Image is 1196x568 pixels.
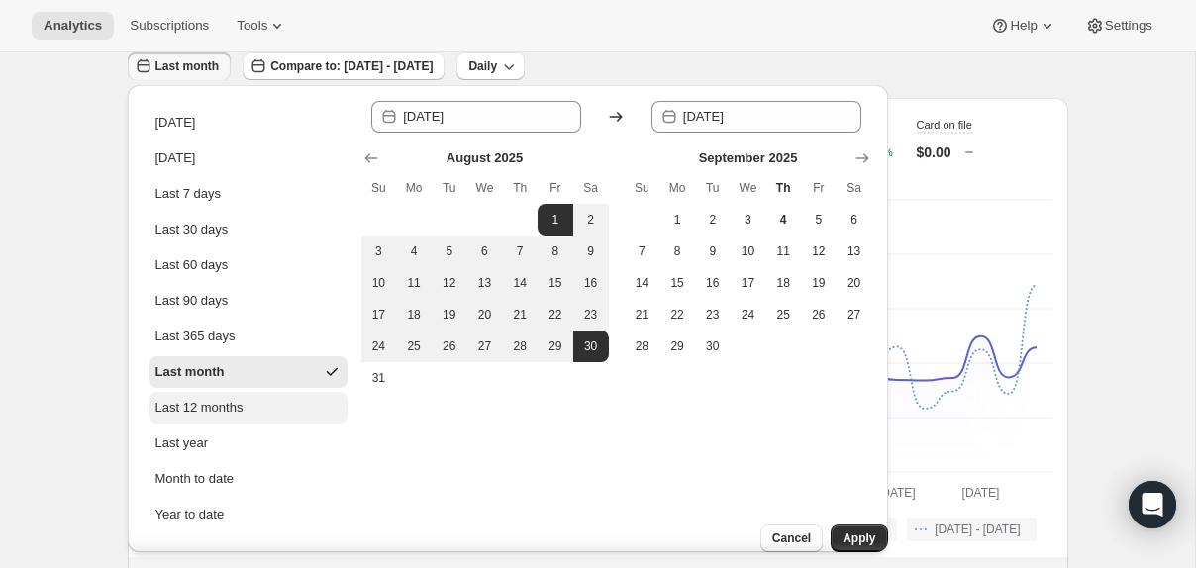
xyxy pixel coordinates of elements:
span: Fr [809,180,829,196]
button: Tuesday September 2 2025 [695,204,731,236]
span: Tu [703,180,723,196]
span: We [739,180,758,196]
button: Friday September 19 2025 [801,267,837,299]
span: Last month [155,58,220,74]
div: Last month [155,362,225,382]
span: 31 [369,370,389,386]
span: 15 [546,275,565,291]
span: Mo [667,180,687,196]
div: Open Intercom Messenger [1129,481,1176,528]
button: Thursday September 25 2025 [765,299,801,331]
span: Daily [468,58,497,74]
button: Compare to: [DATE] - [DATE] [243,52,445,80]
span: 7 [510,243,530,259]
button: Monday September 8 2025 [659,236,695,267]
button: Show previous month, July 2025 [357,144,385,172]
span: 13 [845,243,864,259]
span: 16 [581,275,601,291]
button: Saturday August 16 2025 [573,267,609,299]
span: 11 [773,243,793,259]
span: 26 [440,338,459,354]
button: Friday August 29 2025 [538,331,573,362]
button: Last 7 days [149,178,348,210]
span: 1 [546,212,565,228]
button: Tuesday August 12 2025 [432,267,467,299]
button: Sunday August 10 2025 [361,267,397,299]
button: Last 12 months [149,392,348,424]
span: 4 [773,212,793,228]
span: 18 [773,275,793,291]
span: 14 [633,275,652,291]
button: Wednesday September 3 2025 [731,204,766,236]
button: Start of range Friday August 1 2025 [538,204,573,236]
button: Wednesday August 13 2025 [467,267,503,299]
button: Thursday August 7 2025 [502,236,538,267]
span: 8 [546,243,565,259]
span: 15 [667,275,687,291]
button: Wednesday August 27 2025 [467,331,503,362]
th: Wednesday [731,172,766,204]
button: Sunday August 17 2025 [361,299,397,331]
span: 24 [739,307,758,323]
span: 5 [440,243,459,259]
button: Monday September 29 2025 [659,331,695,362]
button: Last 60 days [149,249,348,281]
button: Daily [456,52,525,80]
button: Wednesday September 24 2025 [731,299,766,331]
span: 27 [475,338,495,354]
button: Subscriptions [118,12,221,40]
div: Month to date [155,469,235,489]
span: 9 [581,243,601,259]
span: 23 [703,307,723,323]
span: 2 [581,212,601,228]
span: 14 [510,275,530,291]
span: 19 [440,307,459,323]
button: Thursday August 28 2025 [502,331,538,362]
span: 6 [845,212,864,228]
button: Monday August 25 2025 [396,331,432,362]
span: 4 [404,243,424,259]
span: 21 [633,307,652,323]
button: Monday September 15 2025 [659,267,695,299]
th: Tuesday [432,172,467,204]
button: Friday August 8 2025 [538,236,573,267]
span: 21 [510,307,530,323]
span: Help [1010,18,1037,34]
button: Show next month, October 2025 [848,144,876,172]
button: Last 365 days [149,321,348,352]
button: Saturday August 23 2025 [573,299,609,331]
button: Monday August 4 2025 [396,236,432,267]
span: 16 [703,275,723,291]
button: Tuesday August 26 2025 [432,331,467,362]
th: Friday [801,172,837,204]
span: 2 [703,212,723,228]
span: 23 [581,307,601,323]
div: [DATE] [155,148,196,168]
span: 29 [546,338,565,354]
button: Monday August 11 2025 [396,267,432,299]
th: Thursday [502,172,538,204]
button: Wednesday September 10 2025 [731,236,766,267]
button: Thursday August 14 2025 [502,267,538,299]
span: 30 [581,338,601,354]
div: Last 7 days [155,184,222,204]
span: 17 [369,307,389,323]
button: Settings [1073,12,1164,40]
button: Monday September 22 2025 [659,299,695,331]
button: Cancel [760,524,823,552]
span: Th [510,180,530,196]
button: Sunday September 28 2025 [625,331,660,362]
button: Wednesday September 17 2025 [731,267,766,299]
span: [DATE] - [DATE] [935,521,1020,537]
span: 3 [739,212,758,228]
span: 30 [703,338,723,354]
button: Year to date [149,499,348,530]
span: Tools [237,18,267,34]
span: 11 [404,275,424,291]
th: Saturday [573,172,609,204]
th: Sunday [361,172,397,204]
span: 9 [703,243,723,259]
button: Saturday September 20 2025 [837,267,872,299]
button: Friday September 5 2025 [801,204,837,236]
span: 28 [633,338,652,354]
